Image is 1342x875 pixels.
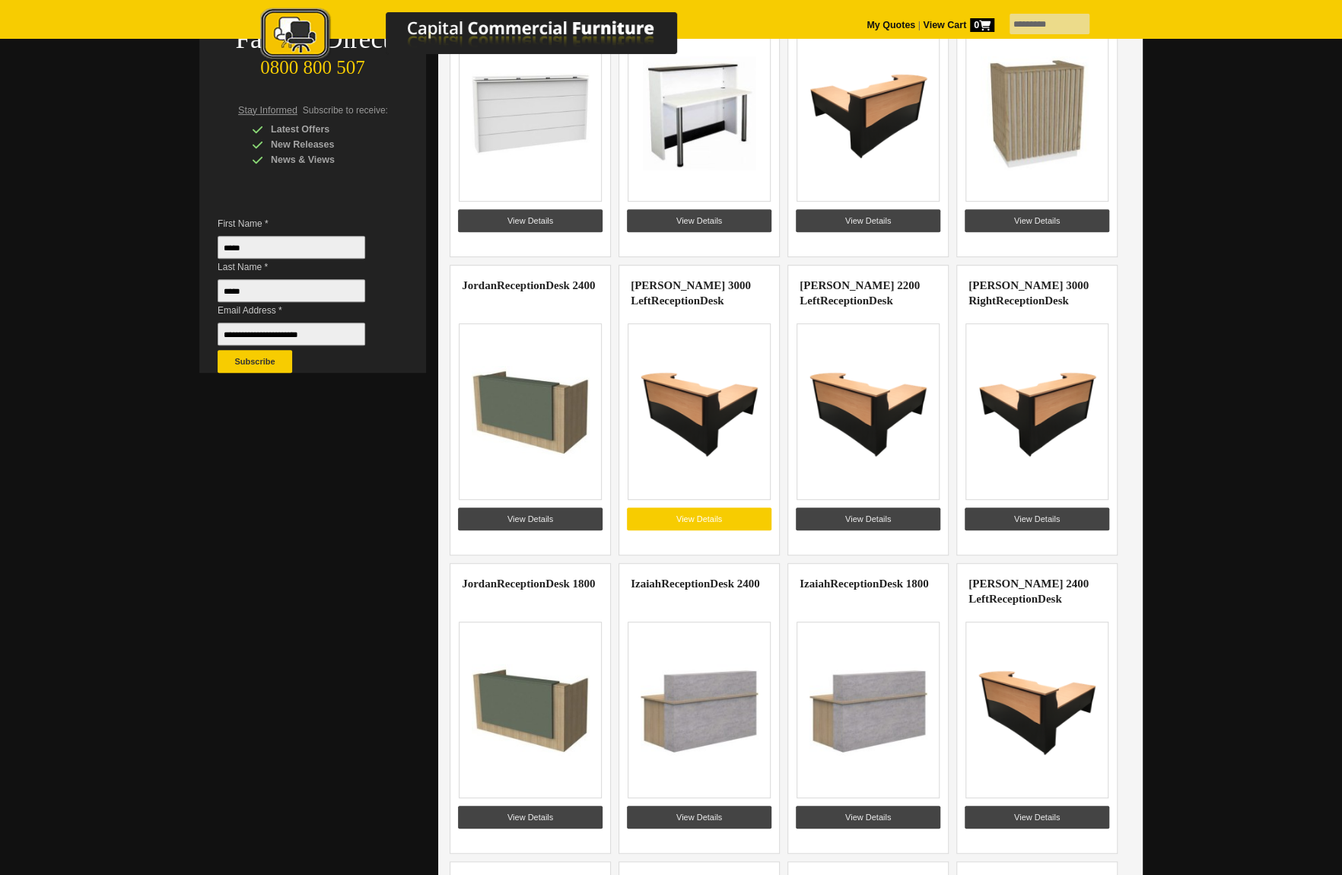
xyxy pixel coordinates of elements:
[965,508,1109,530] a: View Details
[996,294,1045,307] highlight: Reception
[627,508,771,530] a: View Details
[800,279,920,307] a: [PERSON_NAME] 2200 LeftReceptionDesk
[218,350,292,373] button: Subscribe
[867,20,915,30] a: My Quotes
[651,294,700,307] highlight: Reception
[631,279,751,307] a: [PERSON_NAME] 3000 LeftReceptionDesk
[800,577,929,590] a: IzaiahReceptionDesk 1800
[252,122,396,137] div: Latest Offers
[497,279,545,291] highlight: Reception
[218,303,388,318] span: Email Address *
[218,323,365,345] input: Email Address *
[458,806,603,829] a: View Details
[965,209,1109,232] a: View Details
[238,105,297,116] span: Stay Informed
[631,577,760,590] a: IzaiahReceptionDesk 2400
[218,216,388,231] span: First Name *
[458,209,603,232] a: View Details
[968,279,1089,307] a: [PERSON_NAME] 3000 RightReceptionDesk
[462,577,595,590] a: JordanReceptionDesk 1800
[661,577,710,590] highlight: Reception
[218,8,751,63] img: Capital Commercial Furniture Logo
[218,8,751,68] a: Capital Commercial Furniture Logo
[303,105,388,116] span: Subscribe to receive:
[218,279,365,302] input: Last Name *
[218,259,388,275] span: Last Name *
[921,20,994,30] a: View Cart0
[796,806,940,829] a: View Details
[627,806,771,829] a: View Details
[199,49,426,78] div: 0800 800 507
[923,20,994,30] strong: View Cart
[796,508,940,530] a: View Details
[970,18,994,32] span: 0
[218,236,365,259] input: First Name *
[965,806,1109,829] a: View Details
[458,508,603,530] a: View Details
[252,137,396,152] div: New Releases
[627,209,771,232] a: View Details
[497,577,545,590] highlight: Reception
[252,152,396,167] div: News & Views
[830,577,879,590] highlight: Reception
[989,593,1038,605] highlight: Reception
[199,29,426,50] div: Factory Direct
[462,279,595,291] a: JordanReceptionDesk 2400
[968,577,1089,605] a: [PERSON_NAME] 2400 LeftReceptionDesk
[796,209,940,232] a: View Details
[820,294,869,307] highlight: Reception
